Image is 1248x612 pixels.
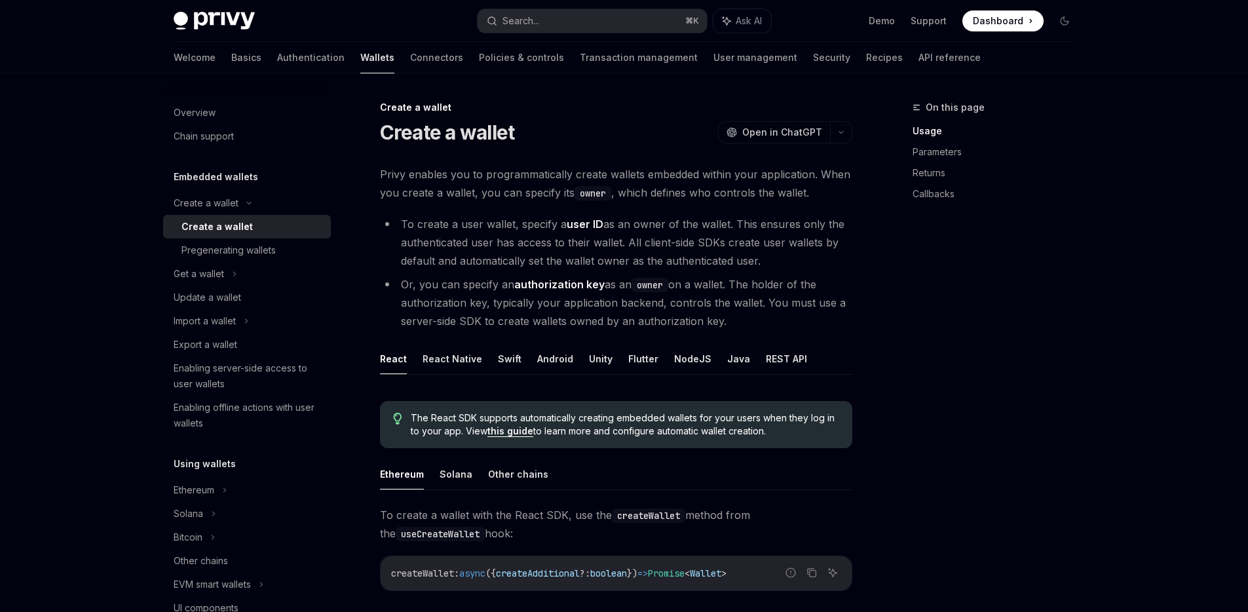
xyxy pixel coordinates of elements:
[782,564,799,581] button: Report incorrect code
[174,290,241,305] div: Update a wallet
[962,10,1044,31] a: Dashboard
[174,400,323,431] div: Enabling offline actions with user wallets
[913,142,1086,163] a: Parameters
[627,567,637,579] span: })
[685,567,690,579] span: <
[163,356,331,396] a: Enabling server-side access to user wallets
[174,553,228,569] div: Other chains
[502,13,539,29] div: Search...
[648,567,685,579] span: Promise
[498,343,521,374] button: Swift
[911,14,947,28] a: Support
[537,343,573,374] button: Android
[174,577,251,592] div: EVM smart wallets
[423,343,482,374] button: React Native
[926,100,985,115] span: On this page
[163,396,331,435] a: Enabling offline actions with user wallets
[803,564,820,581] button: Copy the contents from the code block
[496,567,580,579] span: createAdditional
[380,506,852,543] span: To create a wallet with the React SDK, use the method from the hook:
[488,459,548,489] button: Other chains
[163,124,331,148] a: Chain support
[231,42,261,73] a: Basics
[163,286,331,309] a: Update a wallet
[580,42,698,73] a: Transaction management
[174,12,255,30] img: dark logo
[813,42,850,73] a: Security
[727,343,750,374] button: Java
[181,219,253,235] div: Create a wallet
[479,42,564,73] a: Policies & controls
[174,313,236,329] div: Import a wallet
[1054,10,1075,31] button: Toggle dark mode
[174,506,203,522] div: Solana
[380,101,852,114] div: Create a wallet
[174,337,237,353] div: Export a wallet
[174,42,216,73] a: Welcome
[380,459,424,489] button: Ethereum
[380,275,852,330] li: Or, you can specify an as an on a wallet. The holder of the authorization key, typically your app...
[567,218,603,231] strong: user ID
[277,42,345,73] a: Authentication
[718,121,830,143] button: Open in ChatGPT
[632,278,668,292] code: owner
[721,567,727,579] span: >
[824,564,841,581] button: Ask AI
[869,14,895,28] a: Demo
[742,126,822,139] span: Open in ChatGPT
[380,343,407,374] button: React
[174,529,202,545] div: Bitcoin
[514,278,605,291] strong: authorization key
[918,42,981,73] a: API reference
[380,121,515,144] h1: Create a wallet
[713,42,797,73] a: User management
[580,567,590,579] span: ?:
[174,360,323,392] div: Enabling server-side access to user wallets
[163,215,331,239] a: Create a wallet
[174,266,224,282] div: Get a wallet
[913,121,1086,142] a: Usage
[913,183,1086,204] a: Callbacks
[637,567,648,579] span: =>
[380,215,852,270] li: To create a user wallet, specify a as an owner of the wallet. This ensures only the authenticated...
[410,42,463,73] a: Connectors
[685,16,699,26] span: ⌘ K
[174,482,214,498] div: Ethereum
[174,195,238,211] div: Create a wallet
[973,14,1023,28] span: Dashboard
[163,239,331,262] a: Pregenerating wallets
[163,101,331,124] a: Overview
[713,9,771,33] button: Ask AI
[612,508,685,523] code: createWallet
[174,128,234,144] div: Chain support
[393,413,402,425] svg: Tip
[163,333,331,356] a: Export a wallet
[396,527,485,541] code: useCreateWallet
[360,42,394,73] a: Wallets
[736,14,762,28] span: Ask AI
[181,242,276,258] div: Pregenerating wallets
[485,567,496,579] span: ({
[628,343,658,374] button: Flutter
[174,456,236,472] h5: Using wallets
[174,105,216,121] div: Overview
[766,343,807,374] button: REST API
[913,163,1086,183] a: Returns
[866,42,903,73] a: Recipes
[674,343,711,374] button: NodeJS
[380,165,852,202] span: Privy enables you to programmatically create wallets embedded within your application. When you c...
[478,9,707,33] button: Search...⌘K
[440,459,472,489] button: Solana
[454,567,459,579] span: :
[575,186,611,201] code: owner
[163,549,331,573] a: Other chains
[589,343,613,374] button: Unity
[487,425,533,437] a: this guide
[174,169,258,185] h5: Embedded wallets
[690,567,721,579] span: Wallet
[411,411,839,438] span: The React SDK supports automatically creating embedded wallets for your users when they log in to...
[391,567,454,579] span: createWallet
[590,567,627,579] span: boolean
[459,567,485,579] span: async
